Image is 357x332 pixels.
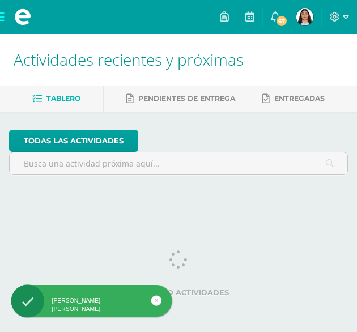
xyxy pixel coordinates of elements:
span: 67 [275,15,288,27]
span: Tablero [46,94,80,103]
div: [PERSON_NAME], [PERSON_NAME]! [11,297,172,313]
span: Actividades recientes y próximas [14,49,244,70]
a: Entregadas [262,90,325,108]
a: todas las Actividades [9,130,138,152]
span: Entregadas [274,94,325,103]
input: Busca una actividad próxima aquí... [10,152,347,174]
label: Cargando actividades [9,288,348,297]
span: Pendientes de entrega [138,94,235,103]
img: b49b7cd4ec67acb66d500a2c2a65e808.png [296,8,313,25]
a: Tablero [32,90,80,108]
a: Pendientes de entrega [126,90,235,108]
